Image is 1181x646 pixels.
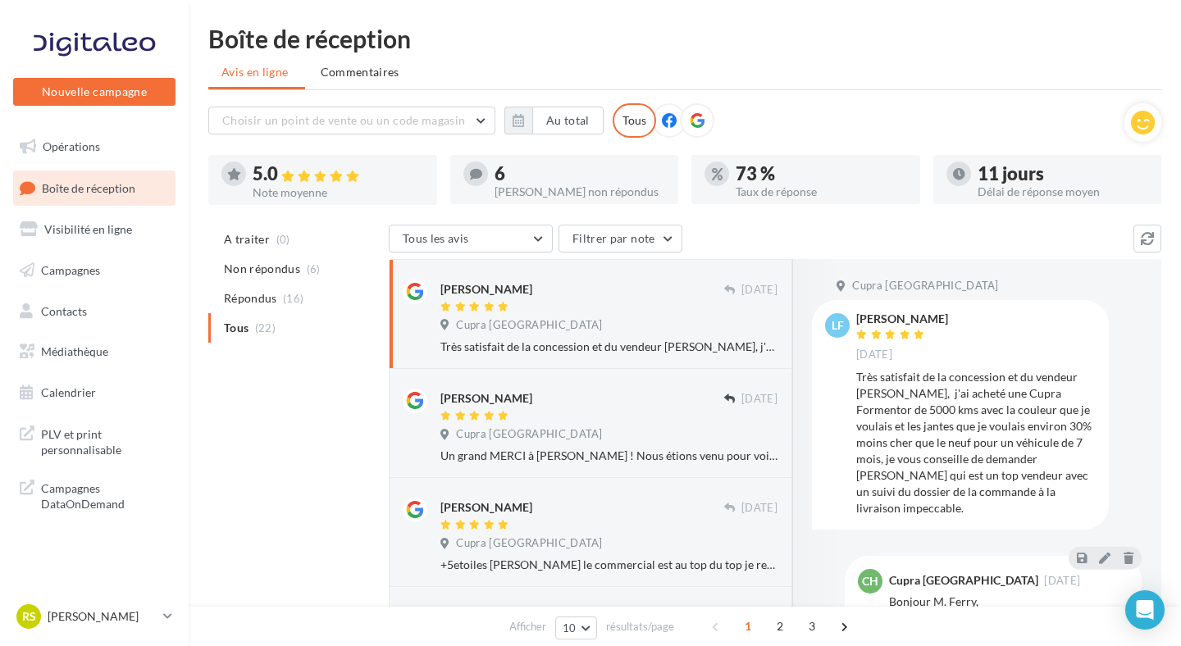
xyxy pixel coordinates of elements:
[440,448,777,464] div: Un grand MERCI à [PERSON_NAME] ! Nous étions venu pour voir un véhicule électrique et [PERSON_NAM...
[1125,590,1165,630] div: Open Intercom Messenger
[978,165,1149,183] div: 11 jours
[41,303,87,317] span: Contacts
[283,292,303,305] span: (16)
[41,477,169,512] span: Campagnes DataOnDemand
[856,369,1096,516] div: Très satisfait de la concession et du vendeur [PERSON_NAME], j'ai acheté une Cupra Formentor de 5...
[253,165,424,184] div: 5.0
[13,601,176,632] a: RS [PERSON_NAME]
[736,186,907,198] div: Taux de réponse
[10,471,179,519] a: Campagnes DataOnDemand
[559,225,682,252] button: Filtrer par note
[456,427,602,442] span: Cupra [GEOGRAPHIC_DATA]
[10,253,179,288] a: Campagnes
[253,187,424,198] div: Note moyenne
[22,608,36,625] span: RS
[741,501,777,516] span: [DATE]
[509,619,546,635] span: Afficher
[440,390,532,407] div: [PERSON_NAME]
[856,348,892,362] span: [DATE]
[208,107,495,134] button: Choisir un point de vente ou un code magasin
[389,225,553,252] button: Tous les avis
[852,279,998,293] span: Cupra [GEOGRAPHIC_DATA]
[208,26,1161,51] div: Boîte de réception
[1044,575,1080,586] span: [DATE]
[224,290,277,307] span: Répondus
[222,113,465,127] span: Choisir un point de vente ou un code magasin
[224,231,270,248] span: A traiter
[978,186,1149,198] div: Délai de réponse moyen
[403,231,469,245] span: Tous les avis
[832,317,844,334] span: LF
[862,573,878,589] span: CH
[224,261,300,277] span: Non répondus
[889,575,1038,586] div: Cupra [GEOGRAPHIC_DATA]
[767,613,793,639] span: 2
[10,212,179,247] a: Visibilité en ligne
[42,180,135,194] span: Boîte de réception
[741,392,777,407] span: [DATE]
[41,385,96,399] span: Calendrier
[10,334,179,369] a: Médiathèque
[276,233,290,246] span: (0)
[10,171,179,206] a: Boîte de réception
[504,107,604,134] button: Au total
[613,103,656,138] div: Tous
[606,619,674,635] span: résultats/page
[440,339,777,355] div: Très satisfait de la concession et du vendeur [PERSON_NAME], j'ai acheté une Cupra Formentor de 5...
[741,283,777,298] span: [DATE]
[555,616,597,639] button: 10
[13,78,176,106] button: Nouvelle campagne
[495,186,666,198] div: [PERSON_NAME] non répondus
[440,281,532,298] div: [PERSON_NAME]
[10,375,179,410] a: Calendrier
[307,262,321,275] span: (6)
[41,423,169,458] span: PLV et print personnalisable
[532,107,604,134] button: Au total
[563,621,577,635] span: 10
[440,557,777,573] div: +5etoiles [PERSON_NAME] le commercial est au top du top je recommande vraiment ,il est à l écoute...
[48,608,157,625] p: [PERSON_NAME]
[10,130,179,164] a: Opérations
[10,294,179,329] a: Contacts
[495,165,666,183] div: 6
[43,139,100,153] span: Opérations
[799,613,825,639] span: 3
[856,313,948,325] div: [PERSON_NAME]
[736,165,907,183] div: 73 %
[735,613,761,639] span: 1
[41,344,108,358] span: Médiathèque
[321,64,399,80] span: Commentaires
[456,536,602,551] span: Cupra [GEOGRAPHIC_DATA]
[456,318,602,333] span: Cupra [GEOGRAPHIC_DATA]
[44,222,132,236] span: Visibilité en ligne
[10,416,179,465] a: PLV et print personnalisable
[41,263,100,277] span: Campagnes
[440,499,532,516] div: [PERSON_NAME]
